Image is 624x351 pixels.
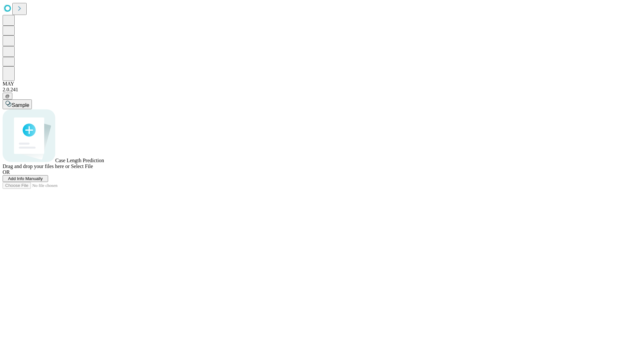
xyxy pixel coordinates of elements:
button: Sample [3,99,32,109]
span: Select File [71,163,93,169]
button: Add Info Manually [3,175,48,182]
button: @ [3,93,12,99]
div: MAY [3,81,621,87]
span: Add Info Manually [8,176,43,181]
span: Drag and drop your files here or [3,163,70,169]
span: Sample [12,102,29,108]
div: 2.0.241 [3,87,621,93]
span: OR [3,169,10,175]
span: @ [5,94,10,98]
span: Case Length Prediction [55,158,104,163]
